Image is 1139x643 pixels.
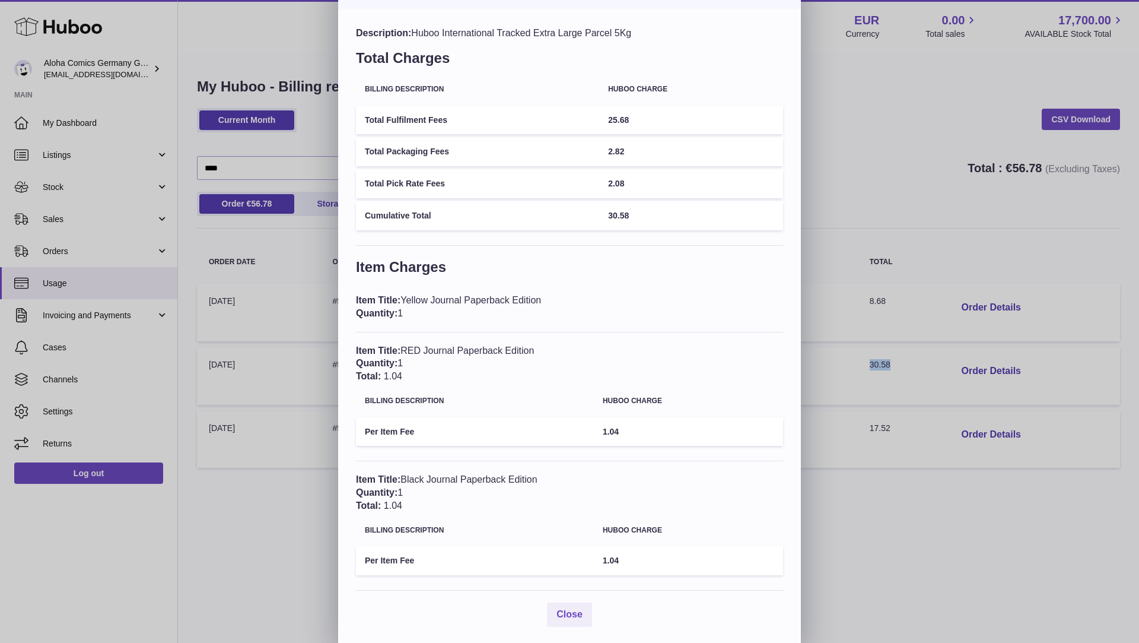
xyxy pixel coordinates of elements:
[356,546,594,575] td: Per Item Fee
[594,518,783,543] th: Huboo charge
[356,137,599,166] td: Total Packaging Fees
[608,115,629,125] span: 25.68
[608,179,624,188] span: 2.08
[594,388,783,414] th: Huboo charge
[608,211,629,220] span: 30.58
[356,169,599,198] td: Total Pick Rate Fees
[356,358,397,368] span: Quantity:
[599,77,783,102] th: Huboo charge
[356,27,783,40] div: Huboo International Tracked Extra Large Parcel 5Kg
[356,346,400,356] span: Item Title:
[547,603,592,627] button: Close
[356,77,599,102] th: Billing Description
[356,518,594,543] th: Billing Description
[356,487,397,498] span: Quantity:
[356,473,783,512] div: Black Journal Paperback Edition 1
[356,388,594,414] th: Billing Description
[356,474,400,484] span: Item Title:
[356,308,397,318] span: Quantity:
[603,556,619,565] span: 1.04
[384,371,402,381] span: 1.04
[356,258,783,283] h3: Item Charges
[356,371,381,381] span: Total:
[603,427,619,436] span: 1.04
[356,106,599,135] td: Total Fulfilment Fees
[384,501,402,511] span: 1.04
[356,28,411,38] span: Description:
[356,201,599,230] td: Cumulative Total
[356,295,400,305] span: Item Title:
[356,417,594,446] td: Per Item Fee
[356,501,381,511] span: Total:
[556,609,583,619] span: Close
[356,294,783,319] div: Yellow Journal Paperback Edition 1
[356,344,783,383] div: RED Journal Paperback Edition 1
[356,49,783,74] h3: Total Charges
[608,147,624,156] span: 2.82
